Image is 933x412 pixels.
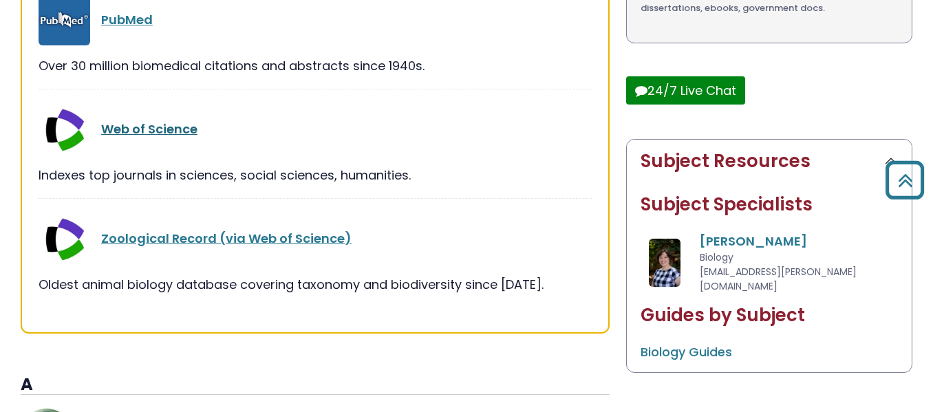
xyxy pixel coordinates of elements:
[641,305,898,326] h2: Guides by Subject
[101,11,153,28] a: PubMed
[627,140,912,183] button: Subject Resources
[880,167,930,193] a: Back to Top
[700,232,807,250] a: [PERSON_NAME]
[700,250,733,264] span: Biology
[649,239,681,287] img: Amanda Matthysse
[21,375,610,395] h3: A
[39,166,592,184] div: Indexes top journals in sciences, social sciences, humanities.
[700,265,857,293] span: [EMAIL_ADDRESS][PERSON_NAME][DOMAIN_NAME]
[39,56,592,75] div: Over 30 million biomedical citations and abstracts since 1940s.
[39,275,592,294] div: Oldest animal biology database covering taxonomy and biodiversity since [DATE].
[641,194,898,215] h2: Subject Specialists
[101,120,197,138] a: Web of Science
[626,76,745,105] button: 24/7 Live Chat
[641,343,732,360] a: Biology Guides
[101,230,352,247] a: Zoological Record (via Web of Science)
